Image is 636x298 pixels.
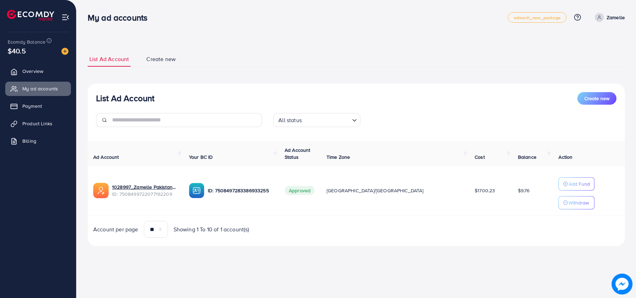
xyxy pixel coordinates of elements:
[174,225,249,233] span: Showing 1 To 10 of 1 account(s)
[7,10,54,21] img: logo
[569,180,590,188] p: Add Fund
[5,134,71,148] a: Billing
[277,115,303,125] span: All status
[475,154,485,161] span: Cost
[5,117,71,131] a: Product Links
[508,12,566,23] a: adreach_new_package
[514,15,561,20] span: adreach_new_package
[569,199,589,207] p: Withdraw
[93,154,119,161] span: Ad Account
[189,154,213,161] span: Your BC ID
[285,147,310,161] span: Ad Account Status
[22,120,52,127] span: Product Links
[112,184,178,198] div: <span class='underline'>1028997_Zamelle Pakistan_1748208831279</span></br>7508499722077192209
[93,183,109,198] img: ic-ads-acc.e4c84228.svg
[612,274,633,295] img: image
[112,184,178,191] a: 1028997_Zamelle Pakistan_1748208831279
[61,48,68,55] img: image
[518,154,536,161] span: Balance
[8,38,45,45] span: Ecomdy Balance
[273,113,360,127] div: Search for option
[518,187,530,194] span: $9.76
[208,186,273,195] p: ID: 7508497283386933255
[5,99,71,113] a: Payment
[607,13,625,22] p: Zamelle
[22,68,43,75] span: Overview
[327,154,350,161] span: Time Zone
[189,183,204,198] img: ic-ba-acc.ded83a64.svg
[93,225,138,233] span: Account per page
[475,187,495,194] span: $1700.23
[558,154,572,161] span: Action
[304,114,349,125] input: Search for option
[5,64,71,78] a: Overview
[327,187,424,194] span: [GEOGRAPHIC_DATA]/[GEOGRAPHIC_DATA]
[146,55,176,63] span: Create new
[88,13,153,23] h3: My ad accounts
[89,55,129,63] span: List Ad Account
[22,137,36,144] span: Billing
[558,177,594,191] button: Add Fund
[8,46,26,56] span: $40.5
[112,191,178,198] span: ID: 7508499722077192209
[5,82,71,96] a: My ad accounts
[285,186,315,195] span: Approved
[577,92,616,105] button: Create new
[96,93,154,103] h3: List Ad Account
[61,13,70,21] img: menu
[22,85,58,92] span: My ad accounts
[584,95,609,102] span: Create new
[558,196,594,209] button: Withdraw
[592,13,625,22] a: Zamelle
[22,103,42,110] span: Payment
